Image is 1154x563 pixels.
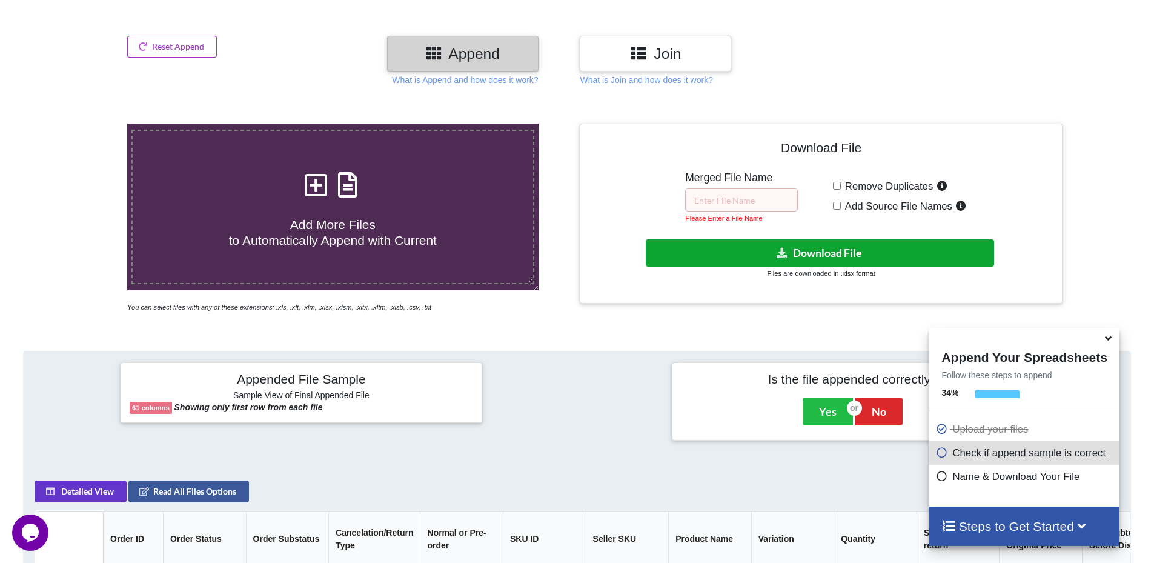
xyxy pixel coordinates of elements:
h3: Join [589,45,722,62]
b: 34 % [941,388,958,398]
small: Files are downloaded in .xlsx format [767,270,875,277]
p: What is Append and how does it work? [392,74,538,86]
span: Add More Files to Automatically Append with Current [229,218,437,247]
b: Showing only first row from each file [174,402,323,412]
i: You can select files with any of these extensions: .xls, .xlt, .xlm, .xlsx, .xlsm, .xltx, .xltm, ... [127,304,431,311]
button: Reset Append [127,36,217,58]
h3: Append [396,45,529,62]
b: 61 columns [132,404,170,411]
button: Download File [646,239,994,267]
span: Remove Duplicates [841,181,933,192]
input: Enter File Name [685,188,798,212]
small: Please Enter a File Name [685,215,762,222]
h5: Merged File Name [685,172,798,184]
span: Add Source File Names [841,201,952,212]
h4: Is the file appended correctly? [681,371,1024,387]
button: Read All Files Options [128,481,249,502]
button: No [855,398,903,425]
button: Detailed View [35,481,127,502]
p: Name & Download Your File [935,469,1116,484]
button: Yes [803,398,853,425]
p: Follow these steps to append [929,369,1119,381]
h4: Steps to Get Started [941,519,1107,534]
p: What is Join and how does it work? [580,74,712,86]
iframe: chat widget [12,515,51,551]
h4: Download File [589,133,1053,167]
h6: Sample View of Final Appended File [130,390,473,402]
p: Check if append sample is correct [935,445,1116,461]
p: Upload your files [935,422,1116,437]
h4: Appended File Sample [130,371,473,388]
h4: Append Your Spreadsheets [929,347,1119,365]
